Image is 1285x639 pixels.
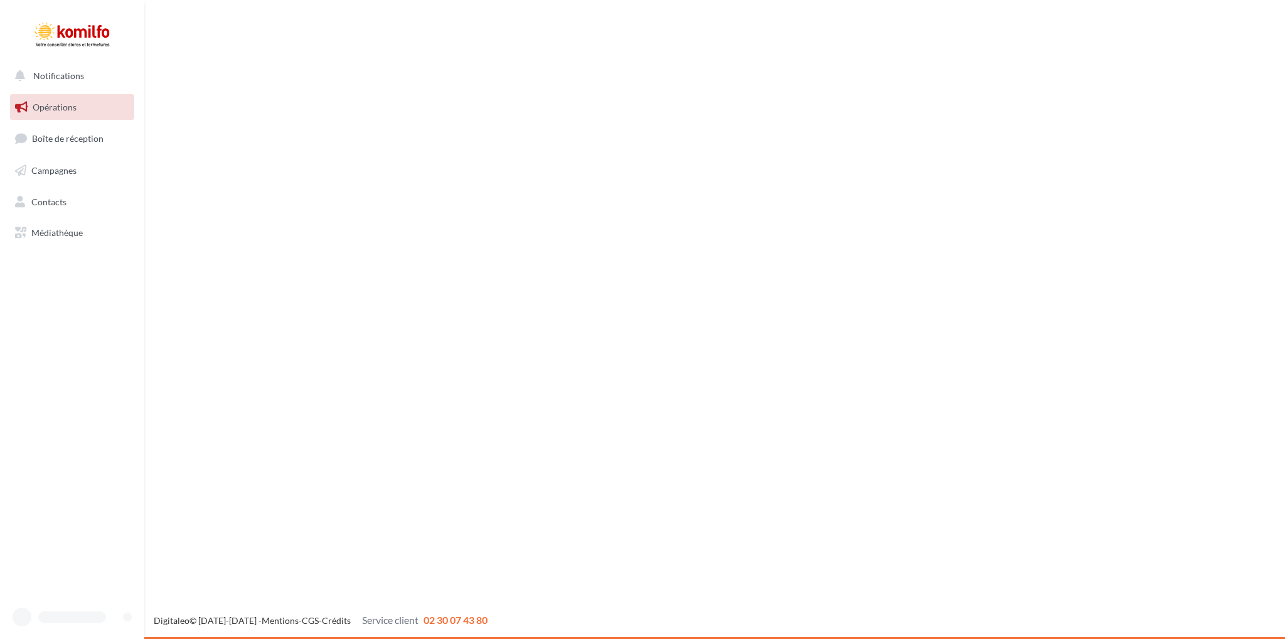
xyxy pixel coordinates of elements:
button: Notifications [8,63,132,89]
a: Crédits [322,615,351,626]
a: Boîte de réception [8,125,137,152]
a: Digitaleo [154,615,189,626]
span: Boîte de réception [32,133,104,144]
span: © [DATE]-[DATE] - - - [154,615,488,626]
span: Contacts [31,196,67,207]
span: Notifications [33,70,84,81]
a: Opérations [8,94,137,121]
a: Campagnes [8,158,137,184]
a: Mentions [262,615,299,626]
span: Service client [362,614,419,626]
a: CGS [302,615,319,626]
span: Médiathèque [31,227,83,238]
a: Médiathèque [8,220,137,246]
span: Campagnes [31,165,77,176]
a: Contacts [8,189,137,215]
span: 02 30 07 43 80 [424,614,488,626]
span: Opérations [33,102,77,112]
